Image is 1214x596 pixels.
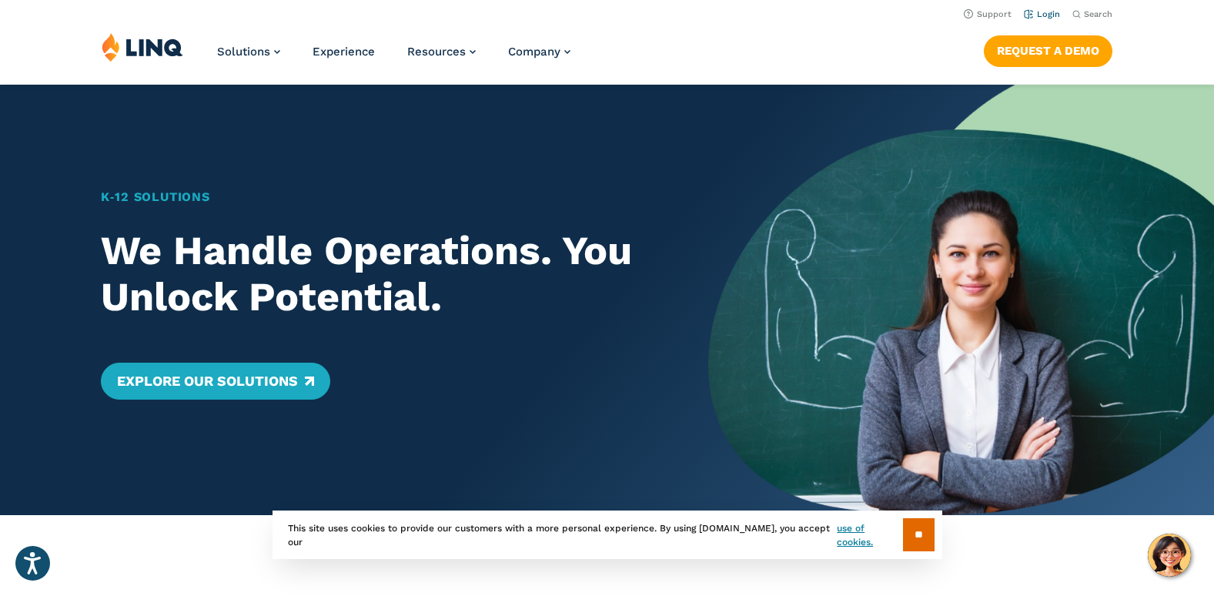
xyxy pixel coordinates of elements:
a: Explore Our Solutions [101,363,329,400]
a: Support [964,9,1012,19]
button: Open Search Bar [1072,8,1112,20]
nav: Button Navigation [984,32,1112,66]
button: Hello, have a question? Let’s chat. [1148,534,1191,577]
a: Request a Demo [984,35,1112,66]
a: Resources [407,45,476,59]
a: Company [508,45,570,59]
a: Solutions [217,45,280,59]
a: use of cookies. [837,521,902,549]
a: Experience [313,45,375,59]
span: Resources [407,45,466,59]
img: Home Banner [708,85,1214,515]
span: Solutions [217,45,270,59]
span: Search [1084,9,1112,19]
span: Company [508,45,560,59]
nav: Primary Navigation [217,32,570,83]
h2: We Handle Operations. You Unlock Potential. [101,228,658,320]
div: This site uses cookies to provide our customers with a more personal experience. By using [DOMAIN... [273,511,942,559]
img: LINQ | K‑12 Software [102,32,183,62]
h1: K‑12 Solutions [101,188,658,206]
a: Login [1024,9,1060,19]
